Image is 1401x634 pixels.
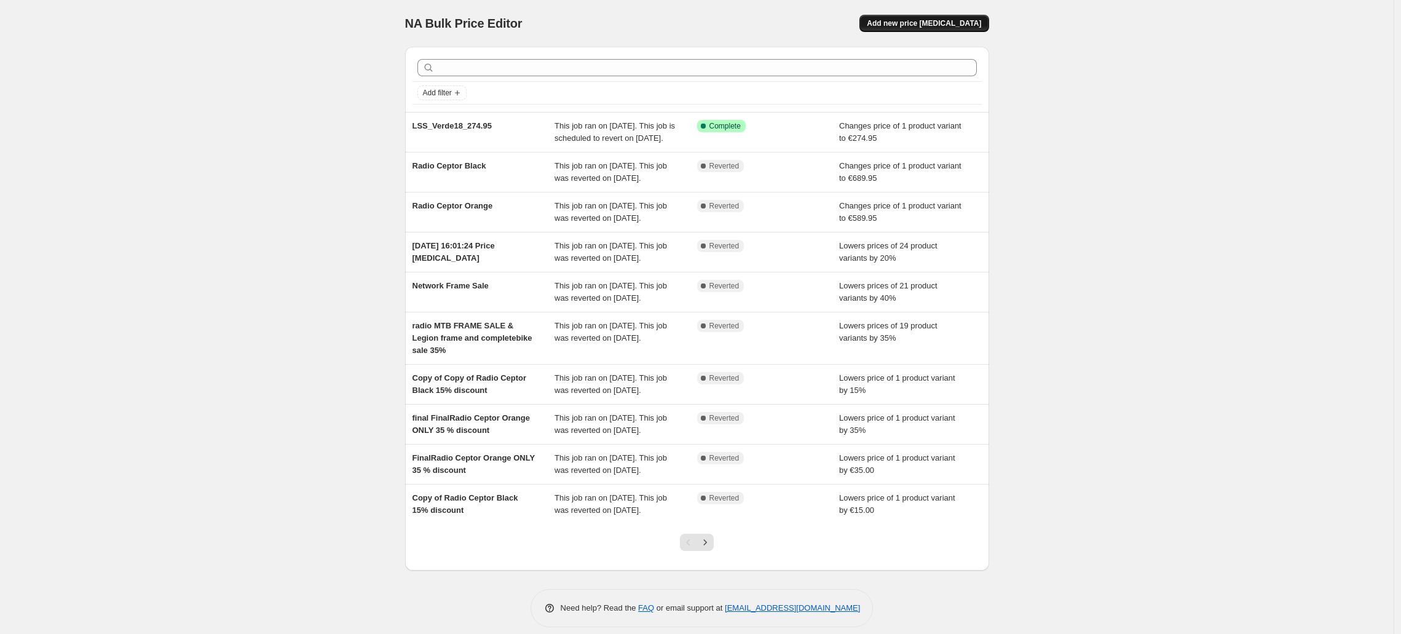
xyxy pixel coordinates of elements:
[839,493,955,515] span: Lowers price of 1 product variant by €15.00
[638,603,654,612] a: FAQ
[554,121,675,143] span: This job ran on [DATE]. This job is scheduled to revert on [DATE].
[725,603,860,612] a: [EMAIL_ADDRESS][DOMAIN_NAME]
[554,493,667,515] span: This job ran on [DATE]. This job was reverted on [DATE].
[423,88,452,98] span: Add filter
[709,201,740,211] span: Reverted
[554,321,667,343] span: This job ran on [DATE]. This job was reverted on [DATE].
[709,453,740,463] span: Reverted
[859,15,989,32] button: Add new price [MEDICAL_DATA]
[417,85,467,100] button: Add filter
[839,121,961,143] span: Changes price of 1 product variant to €274.95
[412,413,530,435] span: final FinalRadio Ceptor Orange ONLY 35 % discount
[839,413,955,435] span: Lowers price of 1 product variant by 35%
[405,17,523,30] span: NA Bulk Price Editor
[839,373,955,395] span: Lowers price of 1 product variant by 15%
[554,373,667,395] span: This job ran on [DATE]. This job was reverted on [DATE].
[709,281,740,291] span: Reverted
[412,121,492,130] span: LSS_Verde18_274.95
[680,534,714,551] nav: Pagination
[412,201,493,210] span: Radio Ceptor Orange
[554,281,667,303] span: This job ran on [DATE]. This job was reverted on [DATE].
[412,453,535,475] span: FinalRadio Ceptor Orange ONLY 35 % discount
[839,321,937,343] span: Lowers prices of 19 product variants by 35%
[554,413,667,435] span: This job ran on [DATE]. This job was reverted on [DATE].
[561,603,639,612] span: Need help? Read the
[709,121,741,131] span: Complete
[709,493,740,503] span: Reverted
[554,161,667,183] span: This job ran on [DATE]. This job was reverted on [DATE].
[412,493,518,515] span: Copy of Radio Ceptor Black 15% discount
[709,373,740,383] span: Reverted
[412,241,495,263] span: [DATE] 16:01:24 Price [MEDICAL_DATA]
[867,18,981,28] span: Add new price [MEDICAL_DATA]
[709,321,740,331] span: Reverted
[839,201,961,223] span: Changes price of 1 product variant to €589.95
[697,534,714,551] button: Next
[839,453,955,475] span: Lowers price of 1 product variant by €35.00
[412,161,486,170] span: Radio Ceptor Black
[709,161,740,171] span: Reverted
[839,161,961,183] span: Changes price of 1 product variant to €689.95
[839,281,937,303] span: Lowers prices of 21 product variants by 40%
[554,201,667,223] span: This job ran on [DATE]. This job was reverted on [DATE].
[412,373,527,395] span: Copy of Copy of Radio Ceptor Black 15% discount
[412,321,532,355] span: radio MTB FRAME SALE & Legion frame and completebike sale 35%
[654,603,725,612] span: or email support at
[412,281,489,290] span: Network Frame Sale
[554,241,667,263] span: This job ran on [DATE]. This job was reverted on [DATE].
[709,413,740,423] span: Reverted
[839,241,937,263] span: Lowers prices of 24 product variants by 20%
[554,453,667,475] span: This job ran on [DATE]. This job was reverted on [DATE].
[709,241,740,251] span: Reverted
